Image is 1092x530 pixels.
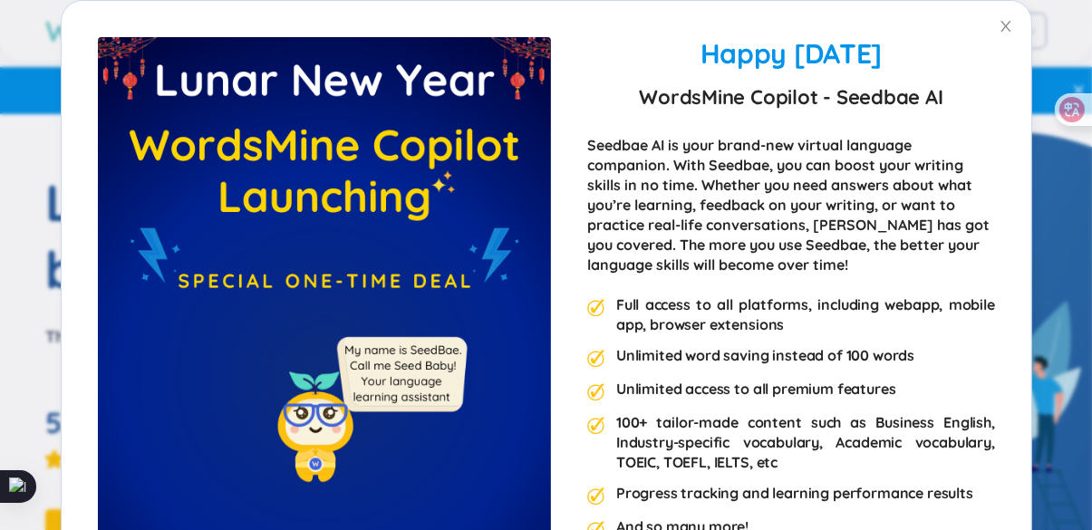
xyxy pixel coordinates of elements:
[700,36,881,71] span: Happy [DATE]
[639,81,942,113] strong: WordsMine Copilot - Seedbae AI
[587,487,605,506] img: premium
[981,1,1031,52] button: Close
[587,383,605,401] img: premium
[587,350,605,368] img: premium
[587,417,605,435] img: premium
[616,379,896,401] div: Unlimited access to all premium features
[999,19,1013,34] span: close
[616,412,995,472] div: 100+ tailor-made content such as Business English, Industry-specific vocabulary, Academic vocabul...
[616,294,995,334] div: Full access to all platforms, including webapp, mobile app, browser extensions
[616,483,973,506] div: Progress tracking and learning performance results
[587,135,995,275] div: Seedbae AI is your brand-new virtual language companion. With Seedbae, you can boost your writing...
[616,345,914,368] div: Unlimited word saving instead of 100 words
[587,299,605,317] img: premium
